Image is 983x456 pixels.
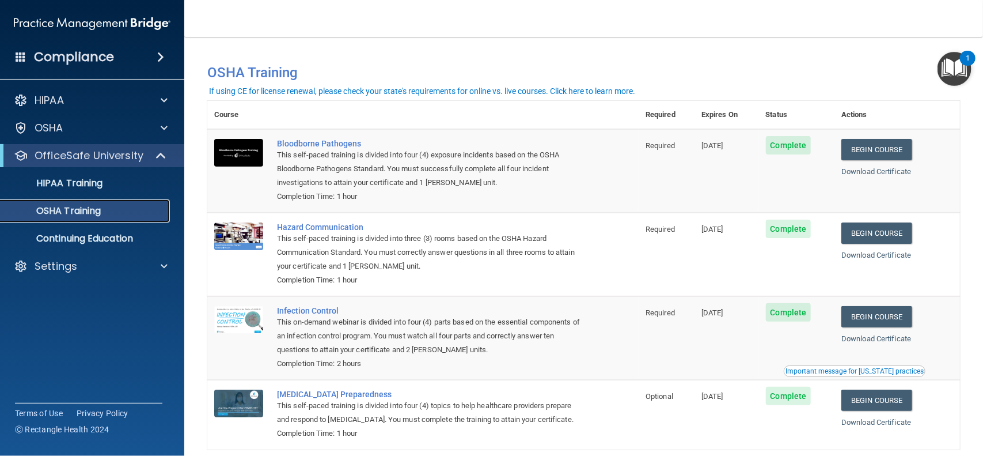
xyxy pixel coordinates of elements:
div: This self-paced training is divided into three (3) rooms based on the OSHA Hazard Communication S... [277,232,581,273]
span: Complete [766,303,811,322]
th: Course [207,101,270,129]
p: Continuing Education [7,233,165,244]
p: OfficeSafe University [35,149,143,163]
a: [MEDICAL_DATA] Preparedness [277,390,581,399]
button: Open Resource Center, 1 new notification [938,52,971,86]
a: Bloodborne Pathogens [277,139,581,148]
span: Complete [766,136,811,154]
span: [DATE] [701,392,723,401]
a: OSHA [14,121,168,135]
div: Important message for [US_STATE] practices [785,368,924,375]
span: Optional [646,392,673,401]
span: [DATE] [701,225,723,233]
div: Completion Time: 2 hours [277,357,581,371]
a: Download Certificate [841,418,911,427]
span: Required [646,141,675,150]
button: Read this if you are a dental practitioner in the state of CA [784,365,925,377]
th: Expires On [694,101,758,129]
a: Begin Course [841,223,912,244]
img: PMB logo [14,12,170,35]
div: This self-paced training is divided into four (4) topics to help healthcare providers prepare and... [277,399,581,427]
a: Download Certificate [841,167,911,176]
p: Settings [35,259,77,273]
a: Settings [14,259,168,273]
a: Infection Control [277,306,581,315]
th: Required [639,101,694,129]
p: OSHA [35,121,63,135]
a: Privacy Policy [77,408,128,419]
span: Required [646,225,675,233]
div: This on-demand webinar is divided into four (4) parts based on the essential components of an inf... [277,315,581,357]
button: If using CE for license renewal, please check your state's requirements for online vs. live cours... [207,85,637,97]
div: Completion Time: 1 hour [277,273,581,287]
iframe: Drift Widget Chat Controller [784,375,969,421]
p: OSHA Training [7,205,101,217]
div: If using CE for license renewal, please check your state's requirements for online vs. live cours... [209,87,635,95]
span: Required [646,308,675,317]
a: Begin Course [841,139,912,160]
th: Status [759,101,835,129]
a: OfficeSafe University [14,149,167,163]
th: Actions [834,101,960,129]
a: Hazard Communication [277,223,581,232]
p: HIPAA [35,93,64,107]
span: Complete [766,220,811,238]
div: Completion Time: 1 hour [277,190,581,203]
a: Begin Course [841,306,912,327]
span: [DATE] [701,308,723,317]
div: This self-paced training is divided into four (4) exposure incidents based on the OSHA Bloodborne... [277,148,581,190]
a: Terms of Use [15,408,63,419]
div: Completion Time: 1 hour [277,427,581,440]
div: 1 [966,58,970,73]
h4: Compliance [34,49,114,65]
a: HIPAA [14,93,168,107]
a: Download Certificate [841,334,911,343]
p: HIPAA Training [7,178,103,189]
h4: OSHA Training [207,65,960,81]
span: Ⓒ Rectangle Health 2024 [15,424,109,435]
a: Download Certificate [841,251,911,259]
span: Complete [766,387,811,405]
span: [DATE] [701,141,723,150]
